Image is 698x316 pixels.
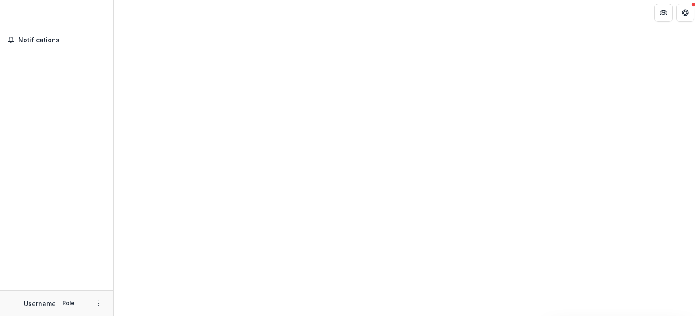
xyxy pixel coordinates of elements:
p: Username [24,299,56,308]
button: Get Help [676,4,694,22]
p: Role [60,299,77,307]
button: Notifications [4,33,110,47]
button: More [93,298,104,309]
button: Partners [654,4,673,22]
span: Notifications [18,36,106,44]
